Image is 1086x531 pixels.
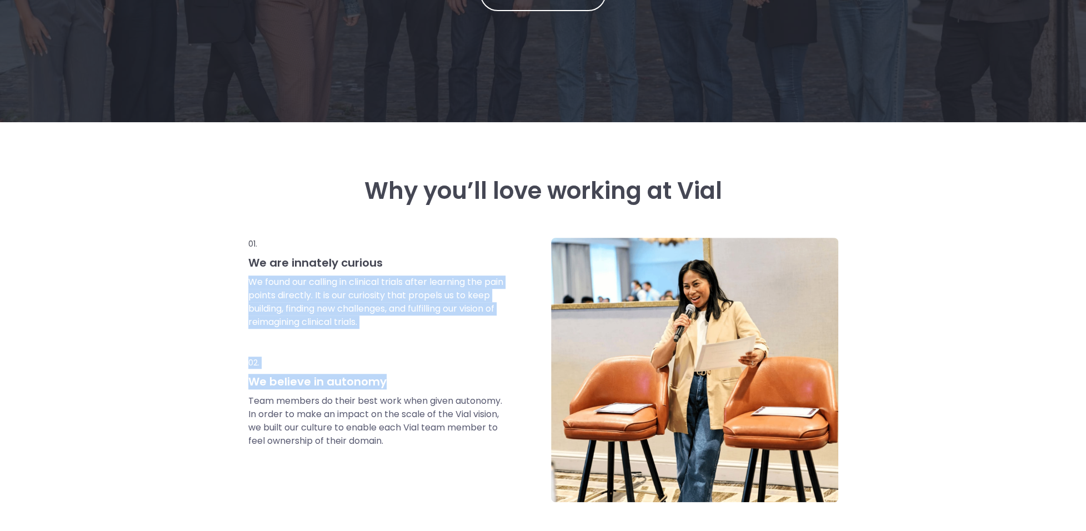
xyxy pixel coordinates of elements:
h3: We believe in autonomy [248,374,505,389]
p: 01. [248,238,505,250]
p: 02. [248,357,505,369]
h3: Why you’ll love working at Vial [248,178,838,204]
p: Team members do their best work when given autonomy. In order to make an impact on the scale of t... [248,394,505,448]
img: Person presenting holding microphone [551,238,838,502]
p: We found our calling in clinical trials after learning the pain points directly. It is our curios... [248,275,505,329]
h3: We are innately curious [248,256,505,270]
